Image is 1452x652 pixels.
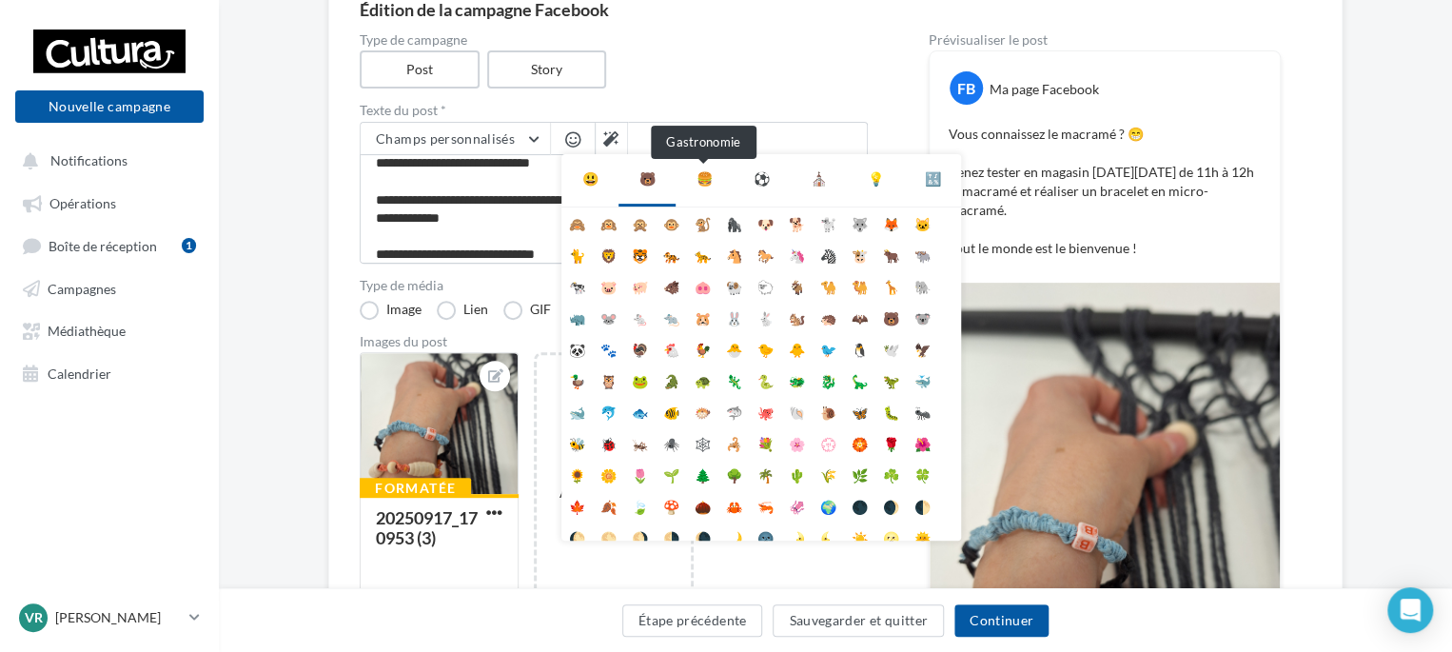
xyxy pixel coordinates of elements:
li: 🐜 [907,396,938,427]
li: 🐟 [624,396,656,427]
p: Vous connaissez le macramé ? 😁 Venez tester en magasin [DATE][DATE] de 11h à 12h le macramé et ré... [949,125,1261,258]
li: 🦎 [718,365,750,396]
li: 🌕 [593,522,624,553]
li: 🐓 [687,333,718,365]
li: 🐨 [907,302,938,333]
li: 🐙 [750,396,781,427]
div: Open Intercom Messenger [1387,587,1433,633]
li: 🐥 [781,333,813,365]
div: 20250917_170953 (3) [376,507,478,548]
li: 🌑 [844,490,875,522]
label: Type de média [360,279,868,292]
li: 🌝 [875,522,907,553]
li: 🦕 [844,365,875,396]
button: Champs personnalisés [361,123,550,155]
li: 🌍 [813,490,844,522]
li: 🙉 [593,207,624,239]
li: 💐 [750,427,781,459]
li: 🌾 [813,459,844,490]
div: 🐻 [639,169,656,188]
li: 🙊 [624,207,656,239]
li: 🦒 [875,270,907,302]
div: 🔣 [925,169,941,188]
li: 🐧 [844,333,875,365]
li: 🐅 [656,239,687,270]
li: 🦓 [813,239,844,270]
li: 🌗 [656,522,687,553]
li: 🐭 [593,302,624,333]
li: 🐸 [624,365,656,396]
li: ☘️ [875,459,907,490]
li: 🦃 [624,333,656,365]
li: 🐃 [907,239,938,270]
li: 🌵 [781,459,813,490]
li: 🐄 [561,270,593,302]
li: 🐢 [687,365,718,396]
a: Boîte de réception1 [11,227,207,263]
li: 🐇 [750,302,781,333]
li: 🐽 [687,270,718,302]
li: 🦉 [593,365,624,396]
li: 🐕 [781,207,813,239]
li: 🦅 [907,333,938,365]
li: 🌴 [750,459,781,490]
a: Vr [PERSON_NAME] [15,600,204,636]
label: Texte du post * [360,104,868,117]
a: Calendrier [11,355,207,389]
div: Prévisualiser le post [929,33,1281,47]
li: 🌿 [844,459,875,490]
span: Médiathèque [48,323,126,339]
li: 🌙 [718,522,750,553]
li: 🐲 [781,365,813,396]
li: 🐂 [875,239,907,270]
li: 🐠 [656,396,687,427]
li: 🦁 [593,239,624,270]
span: Vr [25,608,43,627]
button: Continuer [954,604,1049,637]
li: 🦏 [561,302,593,333]
li: 🌻 [561,459,593,490]
li: 🐀 [656,302,687,333]
li: 🌹 [875,427,907,459]
li: 🐘 [907,270,938,302]
li: 🌸 [781,427,813,459]
label: Type de campagne [360,33,868,47]
button: Notifications [11,143,200,177]
span: Notifications [50,152,128,168]
li: 🐞 [593,427,624,459]
li: 🐿️ [781,302,813,333]
li: 🏵️ [844,427,875,459]
li: 🐗 [656,270,687,302]
li: 🐤 [750,333,781,365]
div: Gastronomie [651,126,756,159]
li: 🦇 [844,302,875,333]
li: 🐁 [624,302,656,333]
li: 🕊️ [875,333,907,365]
div: Édition de la campagne Facebook [360,1,1311,18]
li: 🐏 [718,270,750,302]
span: Calendrier [48,365,111,381]
li: 🍂 [593,490,624,522]
li: 🐉 [813,365,844,396]
li: 🦑 [781,490,813,522]
li: 🦖 [875,365,907,396]
li: 🌼 [593,459,624,490]
div: 1 [182,238,196,253]
label: Image [360,301,422,320]
div: Images du post [360,335,868,348]
li: 🐒 [687,207,718,239]
li: 🍁 [561,490,593,522]
li: 🦂 [718,427,750,459]
li: 🌰 [687,490,718,522]
li: 🌒 [875,490,907,522]
li: 🦈 [718,396,750,427]
li: 🐱 [907,207,938,239]
li: 🐝 [561,427,593,459]
li: 🐫 [844,270,875,302]
li: 🦀 [718,490,750,522]
li: ☀️ [844,522,875,553]
li: 🦍 [718,207,750,239]
li: 🕸️ [687,427,718,459]
li: 🐳 [907,365,938,396]
li: 🐼 [561,333,593,365]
